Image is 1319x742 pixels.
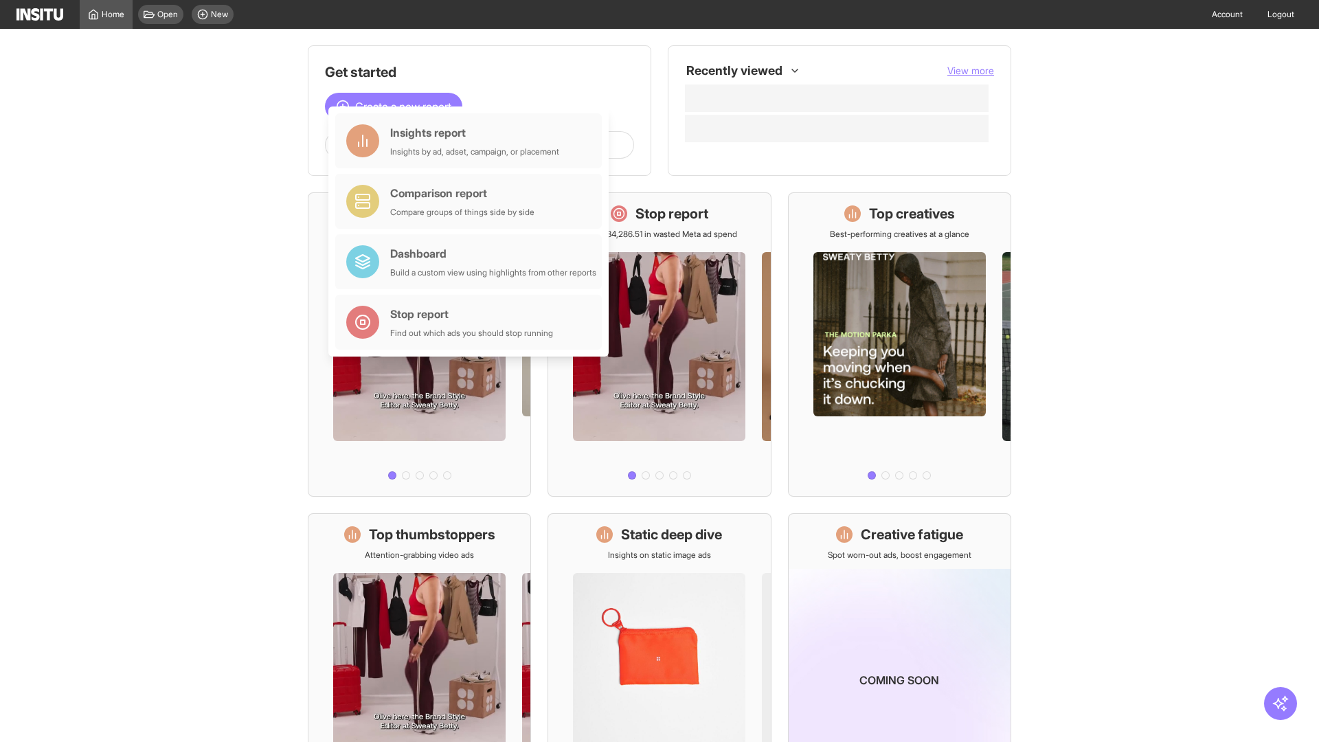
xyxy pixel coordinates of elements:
[608,550,711,561] p: Insights on static image ads
[211,9,228,20] span: New
[390,207,534,218] div: Compare groups of things side by side
[325,93,462,120] button: Create a new report
[308,192,531,497] a: What's live nowSee all active ads instantly
[355,98,451,115] span: Create a new report
[582,229,737,240] p: Save £34,286.51 in wasted Meta ad spend
[947,64,994,78] button: View more
[635,204,708,223] h1: Stop report
[16,8,63,21] img: Logo
[390,245,596,262] div: Dashboard
[788,192,1011,497] a: Top creativesBest-performing creatives at a glance
[157,9,178,20] span: Open
[621,525,722,544] h1: Static deep dive
[390,124,559,141] div: Insights report
[947,65,994,76] span: View more
[365,550,474,561] p: Attention-grabbing video ads
[325,63,634,82] h1: Get started
[390,185,534,201] div: Comparison report
[869,204,955,223] h1: Top creatives
[548,192,771,497] a: Stop reportSave £34,286.51 in wasted Meta ad spend
[369,525,495,544] h1: Top thumbstoppers
[390,146,559,157] div: Insights by ad, adset, campaign, or placement
[390,328,553,339] div: Find out which ads you should stop running
[390,267,596,278] div: Build a custom view using highlights from other reports
[102,9,124,20] span: Home
[390,306,553,322] div: Stop report
[830,229,969,240] p: Best-performing creatives at a glance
